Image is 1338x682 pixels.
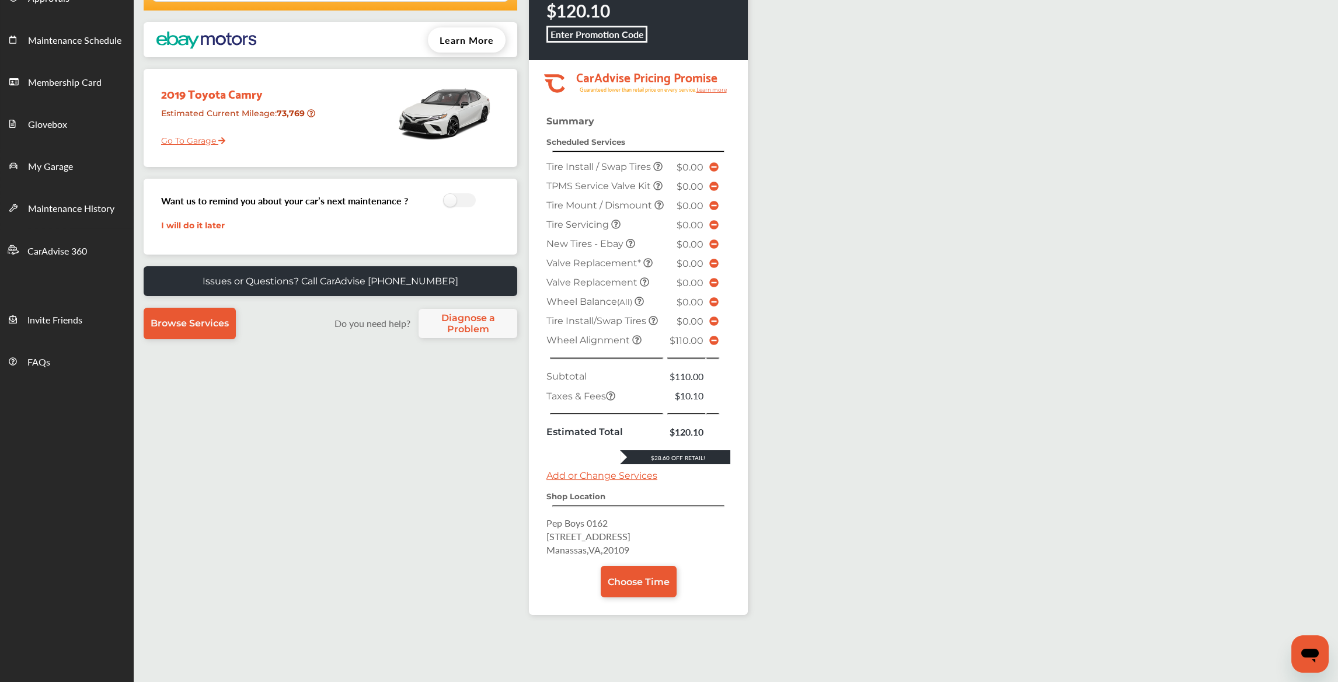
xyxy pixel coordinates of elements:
[277,108,307,119] strong: 73,769
[440,33,494,47] span: Learn More
[152,75,323,103] div: 2019 Toyota Camry
[543,367,667,386] td: Subtotal
[27,244,87,259] span: CarAdvise 360
[546,516,608,530] span: Pep Boys 0162
[152,103,323,133] div: Estimated Current Mileage :
[546,116,594,127] strong: Summary
[576,66,717,87] tspan: CarAdvise Pricing Promise
[1,186,133,228] a: Maintenance History
[161,194,408,207] h3: Want us to remind you about your car’s next maintenance ?
[546,180,653,192] span: TPMS Service Valve Kit
[620,454,730,462] div: $28.60 Off Retail!
[579,86,696,93] tspan: Guaranteed lower than retail price on every service.
[1,18,133,60] a: Maintenance Schedule
[546,277,640,288] span: Valve Replacement
[677,316,703,327] span: $0.00
[144,308,236,339] a: Browse Services
[546,219,611,230] span: Tire Servicing
[27,313,82,328] span: Invite Friends
[28,33,121,48] span: Maintenance Schedule
[151,318,229,329] span: Browse Services
[1,144,133,186] a: My Garage
[677,220,703,231] span: $0.00
[546,161,653,172] span: Tire Install / Swap Tires
[546,543,629,556] span: Manassas , VA , 20109
[677,181,703,192] span: $0.00
[677,200,703,211] span: $0.00
[550,27,644,41] b: Enter Promotion Code
[608,576,670,587] span: Choose Time
[546,258,643,269] span: Valve Replacement*
[546,335,632,346] span: Wheel Alignment
[677,277,703,288] span: $0.00
[203,276,458,287] p: Issues or Questions? Call CarAdvise [PHONE_NUMBER]
[546,238,626,249] span: New Tires - Ebay
[424,312,511,335] span: Diagnose a Problem
[395,75,494,151] img: mobile_13080_st0640_046.jpg
[543,422,667,441] td: Estimated Total
[419,309,517,338] a: Diagnose a Problem
[546,530,630,543] span: [STREET_ADDRESS]
[546,296,635,307] span: Wheel Balance
[546,470,657,481] a: Add or Change Services
[667,367,706,386] td: $110.00
[1,102,133,144] a: Glovebox
[144,266,517,296] a: Issues or Questions? Call CarAdvise [PHONE_NUMBER]
[601,566,677,597] a: Choose Time
[28,159,73,175] span: My Garage
[667,386,706,405] td: $10.10
[329,316,416,330] label: Do you need help?
[677,297,703,308] span: $0.00
[677,258,703,269] span: $0.00
[546,137,625,147] strong: Scheduled Services
[617,297,632,307] small: (All)
[546,391,615,402] span: Taxes & Fees
[161,220,225,231] a: I will do it later
[28,201,114,217] span: Maintenance History
[1291,635,1329,673] iframe: Button to launch messaging window
[28,75,102,91] span: Membership Card
[696,86,727,93] tspan: Learn more
[677,239,703,250] span: $0.00
[677,162,703,173] span: $0.00
[546,315,649,326] span: Tire Install/Swap Tires
[27,355,50,370] span: FAQs
[546,200,654,211] span: Tire Mount / Dismount
[546,492,605,501] strong: Shop Location
[28,117,67,133] span: Glovebox
[1,60,133,102] a: Membership Card
[670,335,703,346] span: $110.00
[152,127,225,149] a: Go To Garage
[667,422,706,441] td: $120.10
